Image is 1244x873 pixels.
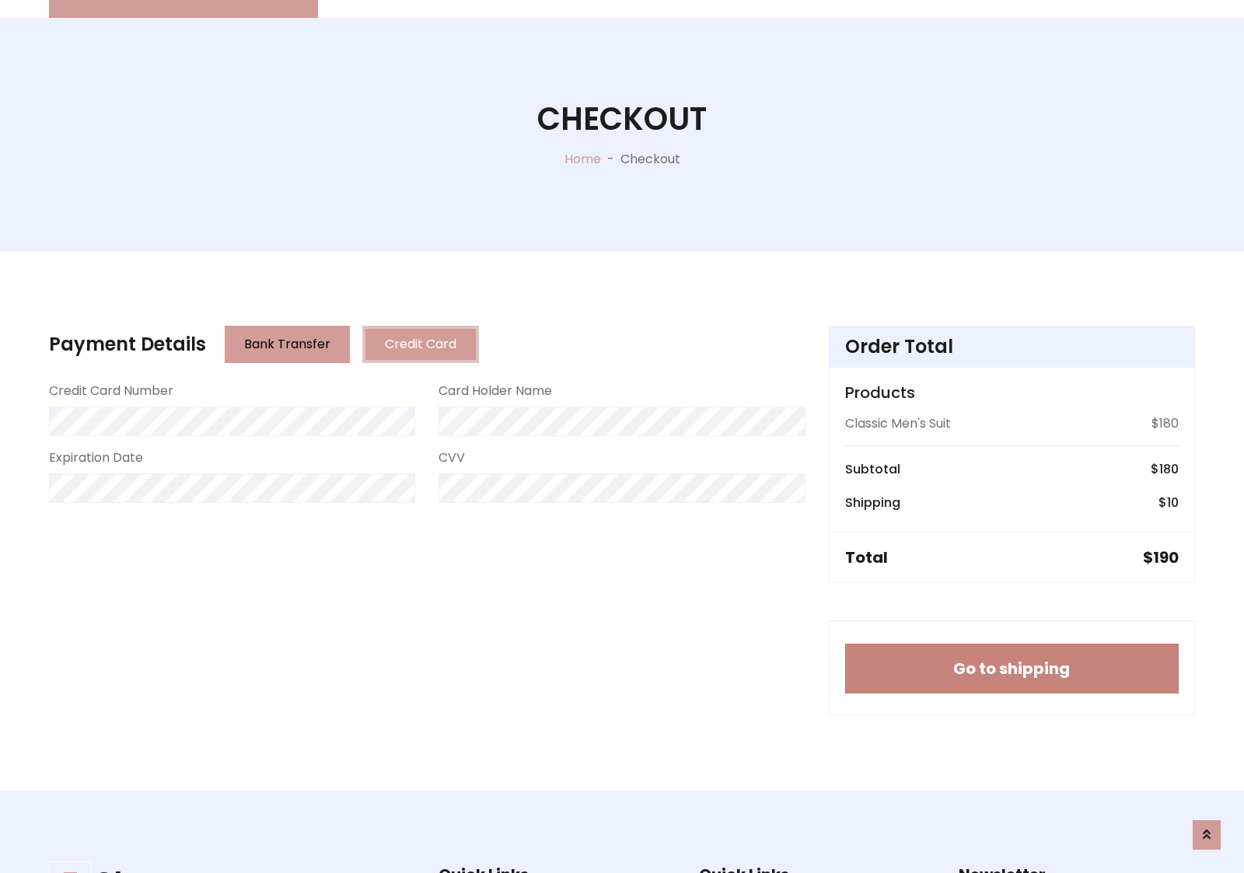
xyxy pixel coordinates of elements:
h5: Products [845,383,1179,402]
span: 180 [1159,460,1179,478]
p: Checkout [620,150,680,169]
label: Card Holder Name [439,382,552,400]
h5: Total [845,548,888,567]
h6: Subtotal [845,462,900,477]
p: Classic Men's Suit [845,414,951,433]
a: Home [564,150,601,168]
span: 190 [1153,546,1179,568]
label: Expiration Date [49,449,143,467]
h4: Payment Details [49,333,206,356]
label: CVV [439,449,465,467]
h4: Order Total [845,336,1179,358]
label: Credit Card Number [49,382,173,400]
button: Go to shipping [845,644,1179,693]
h5: $ [1143,548,1179,567]
p: - [601,150,620,169]
button: Credit Card [362,326,479,363]
button: Bank Transfer [225,326,350,363]
h6: $ [1151,462,1179,477]
h6: Shipping [845,495,900,510]
span: 10 [1167,494,1179,512]
h1: Checkout [537,100,707,138]
p: $180 [1151,414,1179,433]
h6: $ [1158,495,1179,510]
